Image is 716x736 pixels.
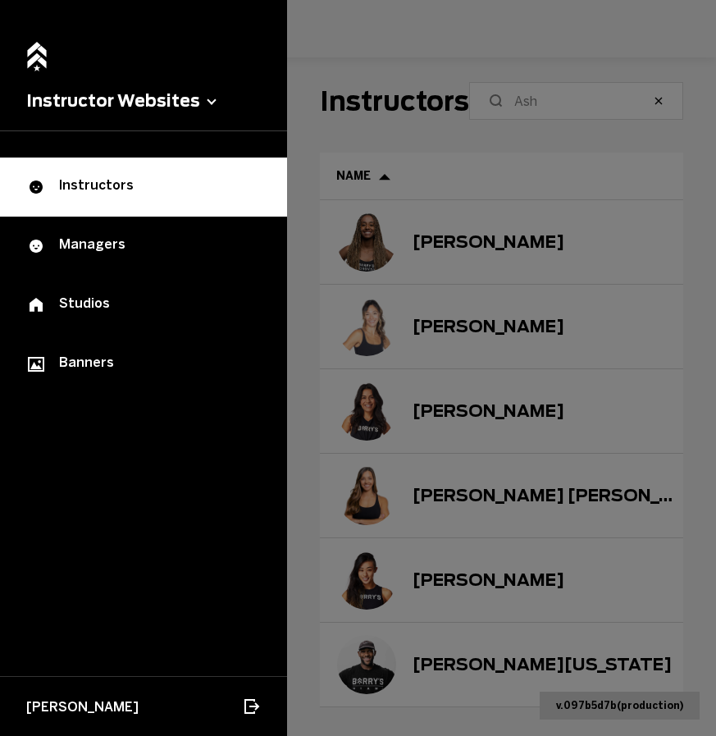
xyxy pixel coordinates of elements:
[26,91,261,111] button: Instructor Websites
[233,688,269,725] button: Log out
[22,33,52,68] a: Home
[26,177,261,197] div: Instructors
[26,236,261,256] div: Managers
[26,354,261,374] div: Banners
[26,699,139,715] span: [PERSON_NAME]
[26,295,261,315] div: Studios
